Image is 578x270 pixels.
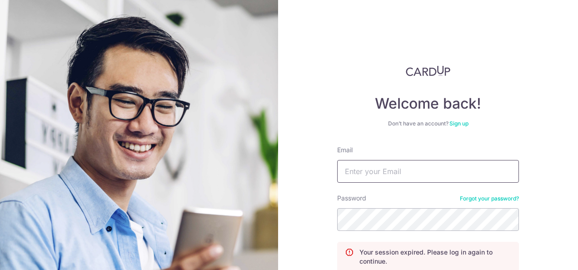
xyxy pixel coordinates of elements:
[337,145,353,155] label: Email
[406,65,450,76] img: CardUp Logo
[460,195,519,202] a: Forgot your password?
[359,248,511,266] p: Your session expired. Please log in again to continue.
[337,120,519,127] div: Don’t have an account?
[337,194,366,203] label: Password
[337,160,519,183] input: Enter your Email
[337,95,519,113] h4: Welcome back!
[449,120,468,127] a: Sign up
